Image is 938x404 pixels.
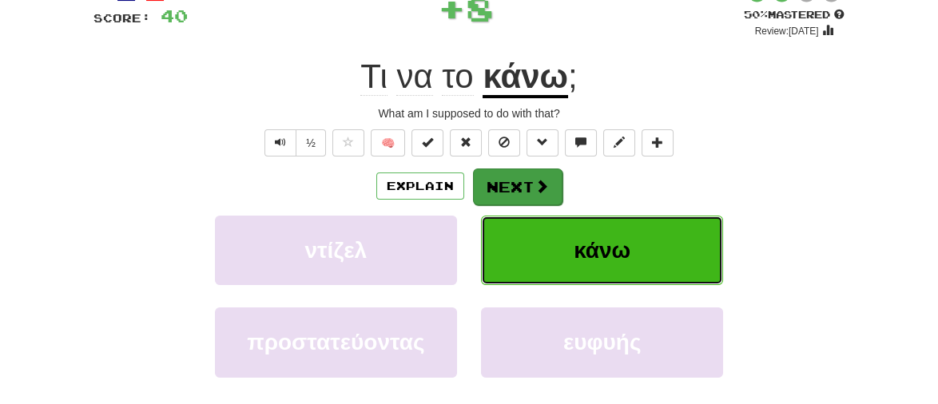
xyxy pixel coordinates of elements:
button: Reset to 0% Mastered (alt+r) [450,129,482,156]
small: Review: [DATE] [755,26,819,37]
button: ντίζελ [215,216,457,285]
div: Mastered [744,8,845,22]
button: Add to collection (alt+a) [642,129,674,156]
button: Favorite sentence (alt+f) [332,129,364,156]
button: Next [473,168,562,205]
button: Set this sentence to 100% Mastered (alt+m) [411,129,443,156]
button: Play sentence audio (ctl+space) [264,129,296,156]
span: 40 [161,6,188,26]
span: Τι [360,57,387,96]
span: κάνω [574,238,630,263]
button: ευφυής [481,307,723,377]
span: Score: [93,11,151,25]
button: Edit sentence (alt+d) [603,129,635,156]
button: 🧠 [371,129,405,156]
div: What am I supposed to do with that? [93,105,845,121]
span: ευφυής [563,330,642,354]
button: κάνω [481,216,723,285]
button: Ignore sentence (alt+i) [488,129,520,156]
span: το [442,57,473,96]
span: προστατεύοντας [247,330,424,354]
span: 50 % [744,8,768,21]
span: ντίζελ [305,238,368,263]
div: Text-to-speech controls [261,129,326,156]
button: Grammar (alt+g) [527,129,558,156]
button: Discuss sentence (alt+u) [565,129,597,156]
button: ½ [296,129,326,156]
button: προστατεύοντας [215,307,457,377]
span: να [396,57,432,96]
u: κάνω [483,57,568,98]
button: Explain [376,172,464,200]
span: ; [568,57,578,95]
